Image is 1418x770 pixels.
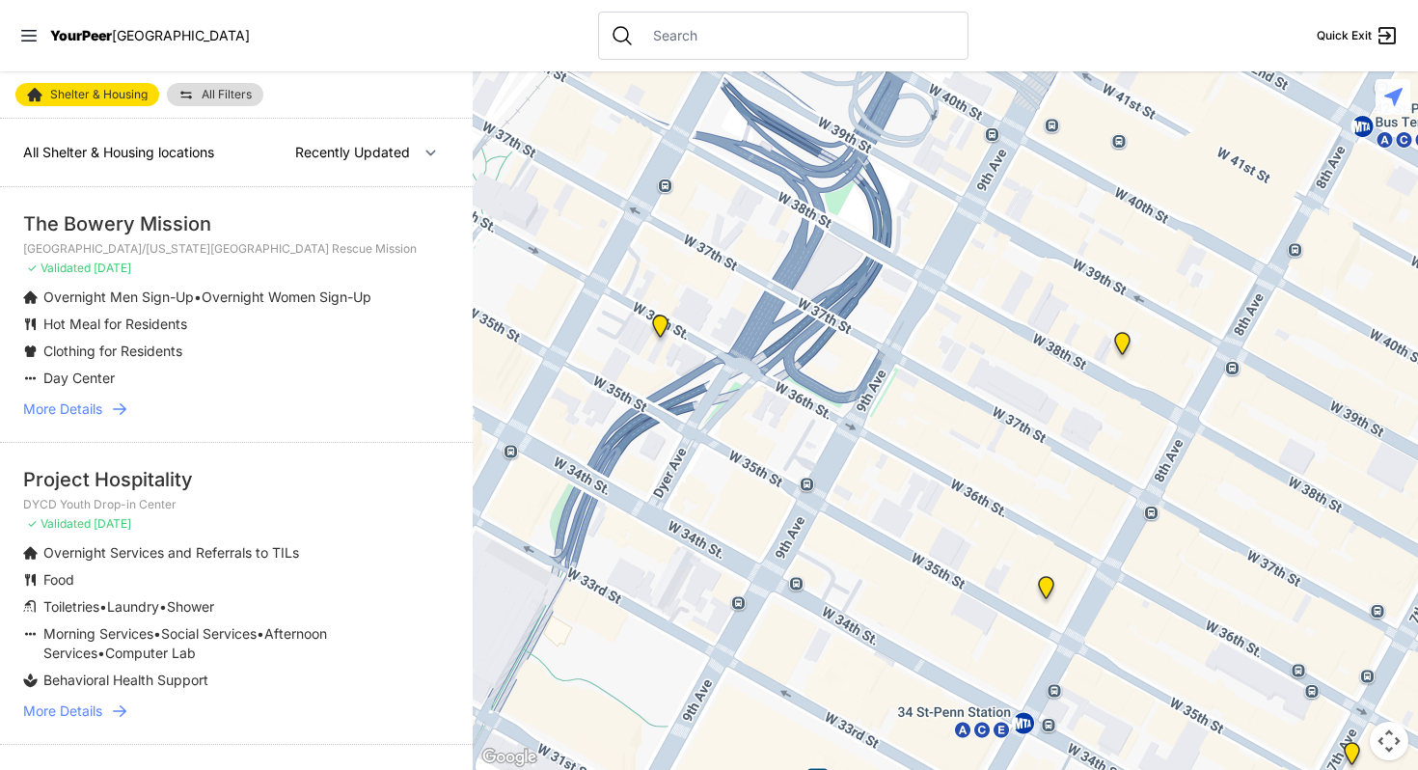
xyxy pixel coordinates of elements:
[641,26,956,45] input: Search
[23,466,450,493] div: Project Hospitality
[15,83,159,106] a: Shelter & Housing
[43,672,208,688] span: Behavioral Health Support
[94,261,131,275] span: [DATE]
[477,745,541,770] a: Open this area in Google Maps (opens a new window)
[1370,722,1408,760] button: Map camera controls
[167,598,214,615] span: Shower
[648,315,672,345] div: Sylvia's Place
[43,571,74,588] span: Food
[23,701,450,721] a: More Details
[161,625,257,642] span: Social Services
[23,399,450,419] a: More Details
[50,30,250,41] a: YourPeer[GEOGRAPHIC_DATA]
[167,83,263,106] a: All Filters
[43,544,299,561] span: Overnight Services and Referrals to TILs
[23,210,450,237] div: The Bowery Mission
[1110,332,1134,363] div: DYCD Youth Drop-in Center
[153,625,161,642] span: •
[107,598,159,615] span: Laundry
[43,625,153,642] span: Morning Services
[97,645,105,661] span: •
[23,241,450,257] p: [GEOGRAPHIC_DATA]/[US_STATE][GEOGRAPHIC_DATA] Rescue Mission
[99,598,107,615] span: •
[94,516,131,531] span: [DATE]
[27,516,91,531] span: ✓ Validated
[105,645,196,661] span: Computer Lab
[27,261,91,275] span: ✓ Validated
[23,497,450,512] p: DYCD Youth Drop-in Center
[50,89,148,100] span: Shelter & Housing
[257,625,264,642] span: •
[43,370,115,386] span: Day Center
[43,316,187,332] span: Hot Meal for Residents
[1317,24,1399,47] a: Quick Exit
[23,144,214,160] span: All Shelter & Housing locations
[23,399,102,419] span: More Details
[194,289,202,305] span: •
[43,598,99,615] span: Toiletries
[23,701,102,721] span: More Details
[43,289,194,305] span: Overnight Men Sign-Up
[112,27,250,43] span: [GEOGRAPHIC_DATA]
[477,745,541,770] img: Google
[43,343,182,359] span: Clothing for Residents
[159,598,167,615] span: •
[50,27,112,43] span: YourPeer
[1034,576,1058,607] div: Corporate Office, no walk-ins
[202,89,252,100] span: All Filters
[1317,28,1372,43] span: Quick Exit
[202,289,371,305] span: Overnight Women Sign-Up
